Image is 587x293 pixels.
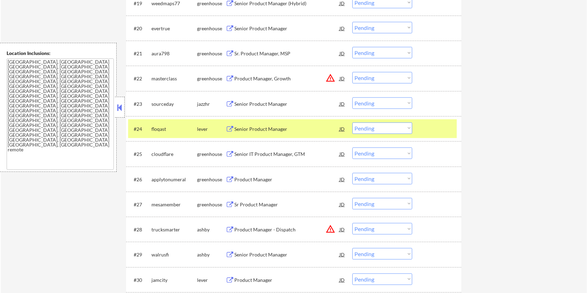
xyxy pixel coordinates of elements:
div: JD [339,122,346,135]
div: greenhouse [197,25,226,32]
div: lever [197,126,226,133]
div: greenhouse [197,201,226,208]
div: greenhouse [197,50,226,57]
div: JD [339,97,346,110]
div: #20 [134,25,146,32]
button: warning_amber [326,224,335,234]
div: JD [339,274,346,286]
div: aura798 [151,50,197,57]
div: jamcity [151,277,197,284]
div: jazzhr [197,101,226,108]
div: Product Manager [234,277,339,284]
div: floqast [151,126,197,133]
div: greenhouse [197,75,226,82]
div: Senior Product Manager [234,251,339,258]
div: evertrue [151,25,197,32]
div: cloudflare [151,151,197,158]
div: ashby [197,251,226,258]
div: masterclass [151,75,197,82]
div: #24 [134,126,146,133]
div: Product Manager, Growth [234,75,339,82]
div: greenhouse [197,176,226,183]
div: greenhouse [197,151,226,158]
div: #30 [134,277,146,284]
div: JD [339,148,346,160]
div: JD [339,198,346,211]
div: Product Manager [234,176,339,183]
div: #26 [134,176,146,183]
div: #23 [134,101,146,108]
div: Senior Product Manager [234,101,339,108]
div: JD [339,173,346,185]
div: Senior IT Product Manager, GTM [234,151,339,158]
div: Sr Product Manager [234,201,339,208]
div: JD [339,248,346,261]
div: trucksmarter [151,226,197,233]
div: applytonumeral [151,176,197,183]
div: JD [339,47,346,60]
div: #29 [134,251,146,258]
div: #21 [134,50,146,57]
div: Sr. Product Manager, MSP [234,50,339,57]
div: Product Manager - Dispatch [234,226,339,233]
div: #25 [134,151,146,158]
div: mesamember [151,201,197,208]
div: JD [339,223,346,236]
div: lever [197,277,226,284]
button: warning_amber [326,73,335,83]
div: #28 [134,226,146,233]
div: ashby [197,226,226,233]
div: #22 [134,75,146,82]
div: Senior Product Manager [234,25,339,32]
div: Location Inclusions: [7,50,114,57]
div: Senior Product Manager [234,126,339,133]
div: walrusfi [151,251,197,258]
div: sourceday [151,101,197,108]
div: JD [339,72,346,85]
div: #27 [134,201,146,208]
div: JD [339,22,346,34]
